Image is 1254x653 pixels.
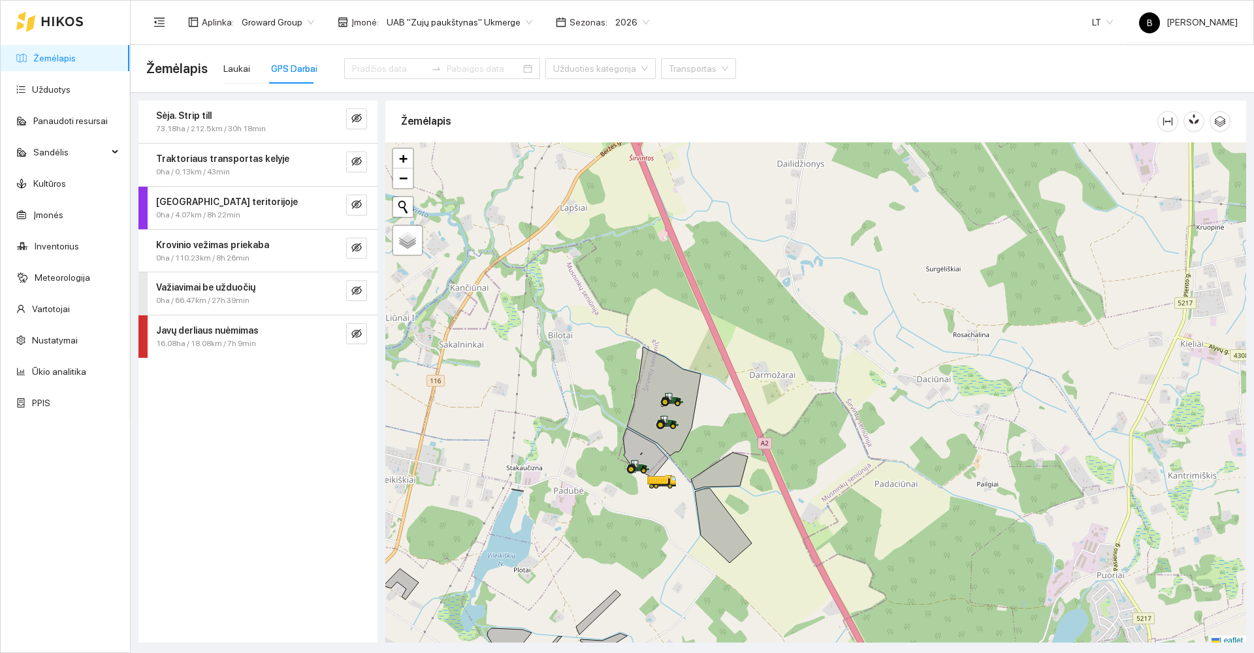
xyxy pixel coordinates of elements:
[393,226,422,255] a: Layers
[242,12,314,32] span: Groward Group
[393,149,413,168] a: Zoom in
[156,110,212,121] strong: Sėja. Strip till
[35,272,90,283] a: Meteorologija
[138,315,378,358] div: Javų derliaus nuėmimas16.08ha / 18.08km / 7h 9mineye-invisible
[346,238,367,259] button: eye-invisible
[156,295,249,307] span: 0ha / 66.47km / 27h 39min
[351,328,362,341] span: eye-invisible
[351,156,362,168] span: eye-invisible
[431,63,442,74] span: to
[570,15,607,29] span: Sezonas :
[32,398,50,408] a: PPIS
[346,108,367,129] button: eye-invisible
[615,12,649,32] span: 2026
[156,153,289,164] strong: Traktoriaus transportas kelyje
[32,304,70,314] a: Vartotojai
[138,144,378,186] div: Traktoriaus transportas kelyje0ha / 0.13km / 43mineye-invisible
[1139,17,1238,27] span: [PERSON_NAME]
[346,280,367,301] button: eye-invisible
[1092,12,1113,32] span: LT
[32,335,78,345] a: Nustatymai
[223,61,250,76] div: Laukai
[156,166,230,178] span: 0ha / 0.13km / 43min
[188,17,199,27] span: layout
[35,241,79,251] a: Inventorius
[393,168,413,188] a: Zoom out
[33,139,108,165] span: Sandėlis
[156,240,269,250] strong: Krovinio vežimas priekaba
[556,17,566,27] span: calendar
[138,230,378,272] div: Krovinio vežimas priekaba0ha / 110.23km / 8h 26mineye-invisible
[146,58,208,79] span: Žemėlapis
[346,323,367,344] button: eye-invisible
[1212,636,1243,645] a: Leaflet
[351,285,362,298] span: eye-invisible
[156,282,255,293] strong: Važiavimai be užduočių
[401,103,1157,140] div: Žemėlapis
[32,84,71,95] a: Užduotys
[346,151,367,172] button: eye-invisible
[138,187,378,229] div: [GEOGRAPHIC_DATA] teritorijoje0ha / 4.07km / 8h 22mineye-invisible
[156,123,266,135] span: 73.18ha / 212.5km / 30h 18min
[202,15,234,29] span: Aplinka :
[351,242,362,255] span: eye-invisible
[399,170,408,186] span: −
[33,116,108,126] a: Panaudoti resursai
[156,252,249,264] span: 0ha / 110.23km / 8h 26min
[138,272,378,315] div: Važiavimai be užduočių0ha / 66.47km / 27h 39mineye-invisible
[393,197,413,217] button: Initiate a new search
[1147,12,1153,33] span: B
[351,199,362,212] span: eye-invisible
[346,195,367,215] button: eye-invisible
[447,61,521,76] input: Pabaigos data
[33,178,66,189] a: Kultūros
[33,210,63,220] a: Įmonės
[33,53,76,63] a: Žemėlapis
[156,338,256,350] span: 16.08ha / 18.08km / 7h 9min
[156,325,259,336] strong: Javų derliaus nuėmimas
[352,61,426,76] input: Pradžios data
[431,63,442,74] span: swap-right
[271,61,317,76] div: GPS Darbai
[32,366,86,377] a: Ūkio analitika
[153,16,165,28] span: menu-fold
[156,209,240,221] span: 0ha / 4.07km / 8h 22min
[351,15,379,29] span: Įmonė :
[351,113,362,125] span: eye-invisible
[338,17,348,27] span: shop
[387,12,532,32] span: UAB "Zujų paukštynas" Ukmerge
[156,197,298,207] strong: [GEOGRAPHIC_DATA] teritorijoje
[146,9,172,35] button: menu-fold
[138,101,378,143] div: Sėja. Strip till73.18ha / 212.5km / 30h 18mineye-invisible
[1157,111,1178,132] button: column-width
[1158,116,1178,127] span: column-width
[399,150,408,167] span: +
